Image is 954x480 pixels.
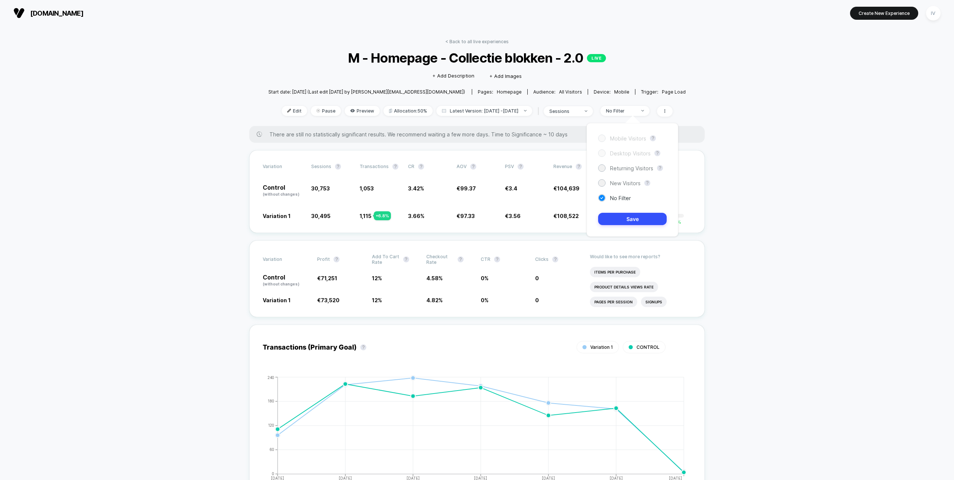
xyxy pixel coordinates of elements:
[263,184,304,197] p: Control
[268,423,275,427] tspan: 120
[478,89,522,95] div: Pages:
[590,282,658,292] li: Product Details Views Rate
[30,9,83,17] span: [DOMAIN_NAME]
[924,6,943,21] button: IV
[458,256,464,262] button: ?
[335,164,341,170] button: ?
[263,192,299,196] span: (without changes)
[408,185,424,192] span: 3.42 %
[585,110,587,112] img: end
[481,297,489,303] span: 0 %
[436,106,532,116] span: Latest Version: [DATE] - [DATE]
[418,164,424,170] button: ?
[321,297,339,303] span: 73,520
[374,211,391,220] div: + 6.8 %
[481,275,489,281] span: 0 %
[590,254,692,259] p: Would like to see more reports?
[505,213,521,219] span: €
[536,106,544,117] span: |
[268,89,465,95] span: Start date: [DATE] (Last edit [DATE] by [PERSON_NAME][EMAIL_ADDRESS][DOMAIN_NAME])
[272,471,275,476] tspan: 0
[289,50,665,66] span: M - Homepage - Collectie blokken - 2.0
[334,256,339,262] button: ?
[282,106,307,116] span: Edit
[263,297,291,303] span: Variation 1
[588,89,635,95] span: Device:
[392,164,398,170] button: ?
[360,213,372,219] span: 1,115
[311,213,331,219] span: 30,495
[442,109,446,113] img: calendar
[610,135,646,142] span: Mobile Visitors
[598,213,667,225] button: Save
[389,109,392,113] img: rebalance
[662,89,686,95] span: Page Load
[263,254,304,265] span: Variation
[408,164,414,169] span: CR
[509,185,517,192] span: 3.4
[650,135,656,141] button: ?
[610,180,641,186] span: New Visitors
[610,195,631,201] span: No Filter
[641,297,667,307] li: Signups
[287,109,291,113] img: edit
[654,150,660,156] button: ?
[460,185,476,192] span: 99.37
[590,297,637,307] li: Pages Per Session
[553,213,579,219] span: €
[587,54,606,62] p: LIVE
[372,275,382,281] span: 12 %
[311,106,341,116] span: Pause
[535,275,539,281] span: 0
[372,254,399,265] span: Add To Cart Rate
[360,164,389,169] span: Transactions
[457,185,476,192] span: €
[426,275,443,281] span: 4.58 %
[557,185,579,192] span: 104,639
[590,267,640,277] li: Items Per Purchase
[553,164,572,169] span: Revenue
[489,73,522,79] span: + Add Images
[505,185,517,192] span: €
[269,131,690,138] span: There are still no statistically significant results. We recommend waiting a few more days . Time...
[559,89,582,95] span: All Visitors
[11,7,86,19] button: [DOMAIN_NAME]
[590,344,613,350] span: Variation 1
[641,89,686,95] div: Trigger:
[505,164,514,169] span: PSV
[524,110,527,111] img: end
[535,256,549,262] span: Clicks
[360,185,374,192] span: 1,053
[641,110,644,111] img: end
[383,106,433,116] span: Allocation: 50%
[610,150,651,157] span: Desktop Visitors
[426,254,454,265] span: Checkout Rate
[268,399,275,403] tspan: 180
[457,213,475,219] span: €
[606,108,636,114] div: No Filter
[636,344,660,350] span: CONTROL
[317,256,330,262] span: Profit
[263,213,291,219] span: Variation 1
[850,7,918,20] button: Create New Experience
[316,109,320,113] img: end
[263,164,304,170] span: Variation
[311,185,330,192] span: 30,753
[403,256,409,262] button: ?
[614,89,629,95] span: mobile
[610,165,653,171] span: Returning Visitors
[657,165,663,171] button: ?
[557,213,579,219] span: 108,522
[457,164,467,169] span: AOV
[269,447,275,452] tspan: 60
[317,297,339,303] span: €
[460,213,475,219] span: 97.33
[432,72,474,80] span: + Add Description
[481,256,490,262] span: CTR
[644,180,650,186] button: ?
[576,164,582,170] button: ?
[13,7,25,19] img: Visually logo
[311,164,331,169] span: Sessions
[497,89,522,95] span: homepage
[445,39,509,44] a: < Back to all live experiences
